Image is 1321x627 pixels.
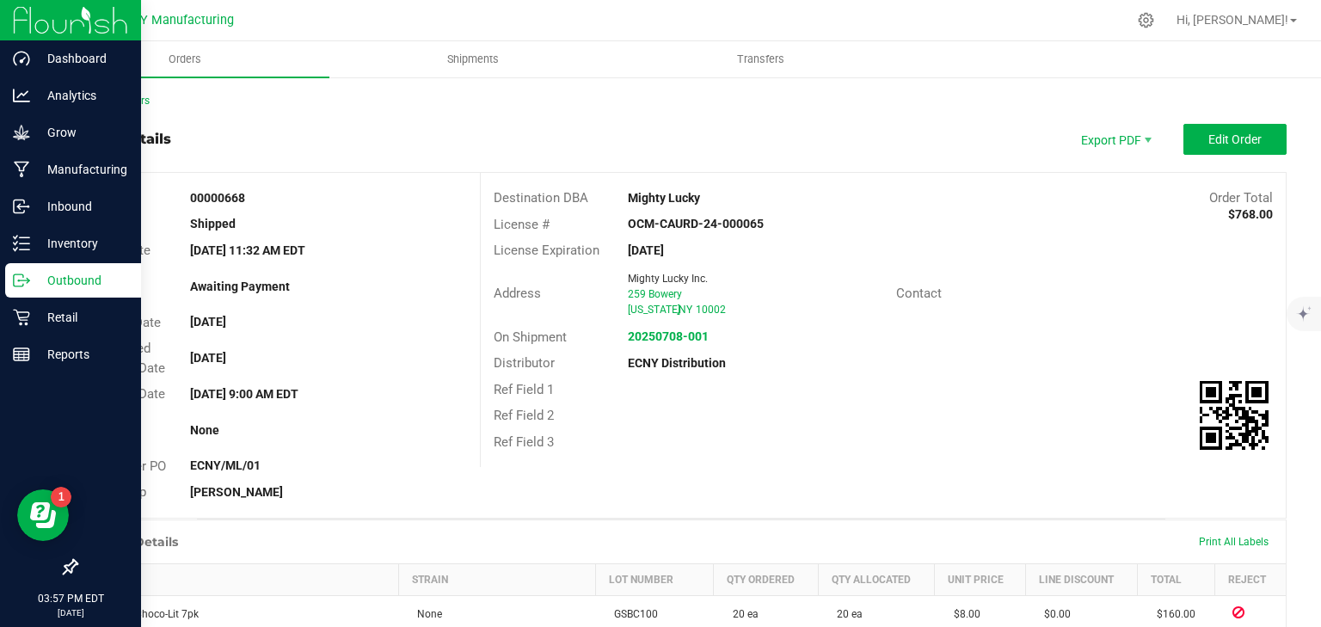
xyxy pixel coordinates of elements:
[677,304,679,316] span: ,
[494,329,567,345] span: On Shipment
[896,286,942,301] span: Contact
[77,563,399,595] th: Item
[409,608,442,620] span: None
[1135,12,1157,28] div: Manage settings
[1208,132,1262,146] span: Edit Order
[13,124,30,141] inline-svg: Grow
[494,190,588,206] span: Destination DBA
[628,304,680,316] span: [US_STATE]
[494,382,554,397] span: Ref Field 1
[1035,608,1071,620] span: $0.00
[1200,381,1269,450] img: Scan me!
[30,48,133,69] p: Dashboard
[117,13,234,28] span: ECNY Manufacturing
[13,309,30,326] inline-svg: Retail
[190,280,290,293] strong: Awaiting Payment
[617,41,906,77] a: Transfers
[1199,536,1269,548] span: Print All Labels
[696,304,726,316] span: 10002
[41,41,329,77] a: Orders
[190,485,283,499] strong: [PERSON_NAME]
[8,591,133,606] p: 03:57 PM EDT
[8,606,133,619] p: [DATE]
[190,423,219,437] strong: None
[945,608,980,620] span: $8.00
[1177,13,1288,27] span: Hi, [PERSON_NAME]!
[494,217,550,232] span: License #
[1148,608,1195,620] span: $160.00
[1215,563,1286,595] th: Reject
[628,217,764,231] strong: OCM-CAURD-24-000065
[724,608,759,620] span: 20 ea
[13,161,30,178] inline-svg: Manufacturing
[51,487,71,507] iframe: Resource center unread badge
[13,346,30,363] inline-svg: Reports
[494,286,541,301] span: Address
[13,272,30,289] inline-svg: Outbound
[424,52,522,67] span: Shipments
[1183,124,1287,155] button: Edit Order
[190,315,226,329] strong: [DATE]
[398,563,595,595] th: Strain
[494,243,599,258] span: License Expiration
[828,608,863,620] span: 20 ea
[818,563,935,595] th: Qty Allocated
[13,198,30,215] inline-svg: Inbound
[13,235,30,252] inline-svg: Inventory
[494,408,554,423] span: Ref Field 2
[494,434,554,450] span: Ref Field 3
[190,191,245,205] strong: 00000668
[17,489,69,541] iframe: Resource center
[605,608,658,620] span: GSBC100
[329,41,617,77] a: Shipments
[1228,207,1273,221] strong: $768.00
[30,307,133,328] p: Retail
[190,458,261,472] strong: ECNY/ML/01
[628,273,708,285] span: Mighty Lucky Inc.
[595,563,714,595] th: Lot Number
[190,217,236,231] strong: Shipped
[1025,563,1137,595] th: Line Discount
[190,243,305,257] strong: [DATE] 11:32 AM EDT
[628,356,726,370] strong: ECNY Distribution
[935,563,1026,595] th: Unit Price
[30,196,133,217] p: Inbound
[145,52,224,67] span: Orders
[714,563,818,595] th: Qty Ordered
[88,608,199,620] span: Banana Choco-Lit 7pk
[30,85,133,106] p: Analytics
[30,159,133,180] p: Manufacturing
[30,233,133,254] p: Inventory
[13,50,30,67] inline-svg: Dashboard
[628,288,682,300] span: 259 Bowery
[628,329,709,343] a: 20250708-001
[30,344,133,365] p: Reports
[628,191,700,205] strong: Mighty Lucky
[679,304,692,316] span: NY
[1209,190,1273,206] span: Order Total
[190,387,298,401] strong: [DATE] 9:00 AM EDT
[190,351,226,365] strong: [DATE]
[13,87,30,104] inline-svg: Analytics
[1200,381,1269,450] qrcode: 00000668
[714,52,808,67] span: Transfers
[494,355,555,371] span: Distributor
[628,243,664,257] strong: [DATE]
[1063,124,1166,155] li: Export PDF
[1138,563,1215,595] th: Total
[30,270,133,291] p: Outbound
[1226,607,1251,618] span: Inventory Rejected
[30,122,133,143] p: Grow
